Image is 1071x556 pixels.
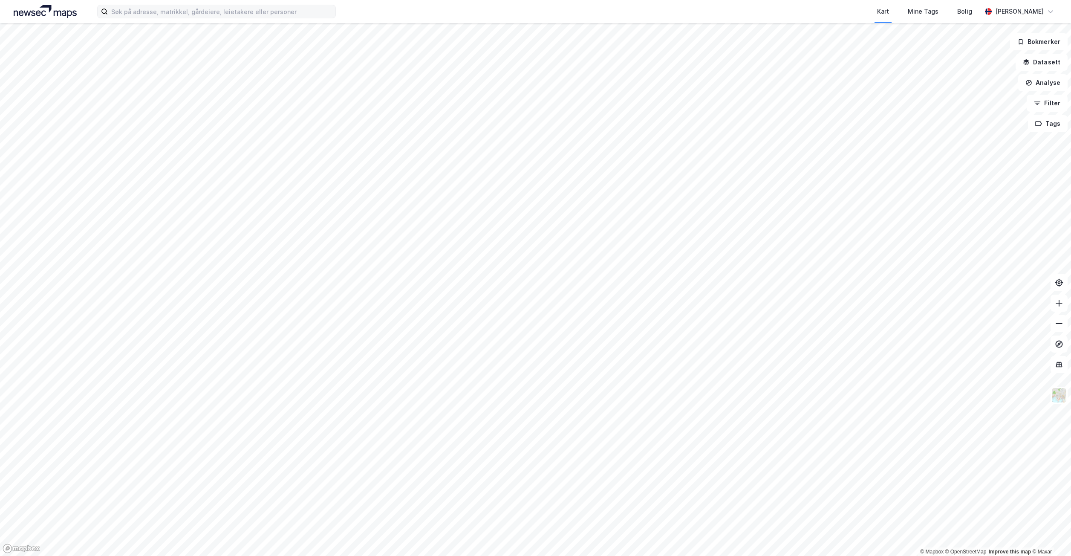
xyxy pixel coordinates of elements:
[945,549,987,555] a: OpenStreetMap
[989,549,1031,555] a: Improve this map
[1016,54,1068,71] button: Datasett
[920,549,944,555] a: Mapbox
[1028,515,1071,556] iframe: Chat Widget
[1010,33,1068,50] button: Bokmerker
[995,6,1044,17] div: [PERSON_NAME]
[3,544,40,553] a: Mapbox homepage
[108,5,335,18] input: Søk på adresse, matrikkel, gårdeiere, leietakere eller personer
[1051,387,1067,403] img: Z
[1027,95,1068,112] button: Filter
[877,6,889,17] div: Kart
[957,6,972,17] div: Bolig
[14,5,77,18] img: logo.a4113a55bc3d86da70a041830d287a7e.svg
[908,6,938,17] div: Mine Tags
[1028,115,1068,132] button: Tags
[1018,74,1068,91] button: Analyse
